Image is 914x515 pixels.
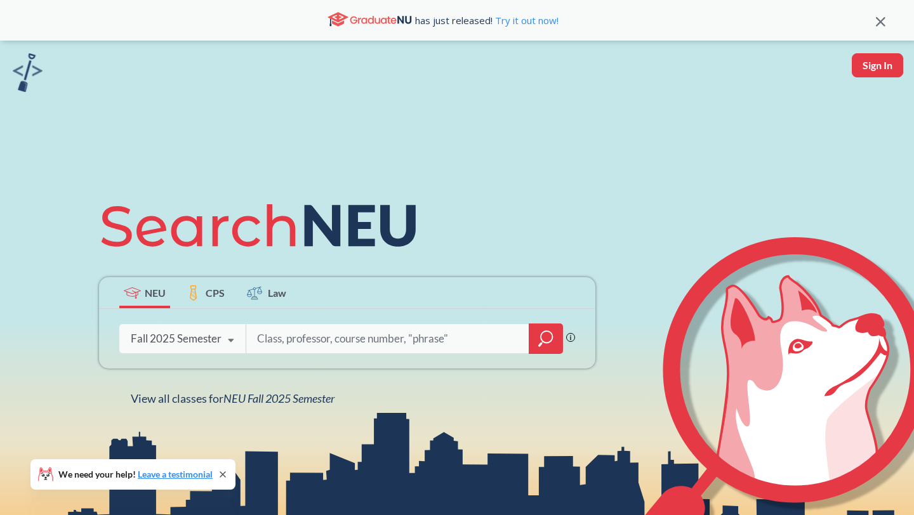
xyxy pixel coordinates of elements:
a: Leave a testimonial [138,469,213,479]
span: CPS [206,285,225,300]
span: NEU Fall 2025 Semester [223,391,334,405]
span: has just released! [415,13,559,27]
a: Try it out now! [493,14,559,27]
a: sandbox logo [13,53,43,96]
span: NEU [145,285,166,300]
span: We need your help! [58,470,213,479]
input: Class, professor, course number, "phrase" [256,325,520,352]
img: sandbox logo [13,53,43,92]
span: View all classes for [131,391,334,405]
div: magnifying glass [529,323,563,354]
div: Fall 2025 Semester [131,332,222,346]
button: Sign In [852,53,903,77]
span: Law [268,285,286,300]
svg: magnifying glass [538,330,553,348]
